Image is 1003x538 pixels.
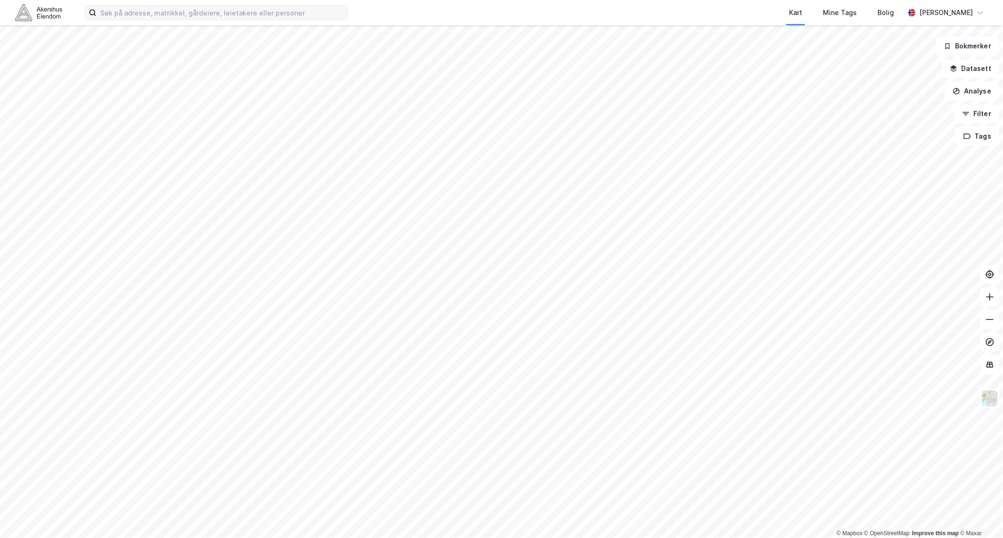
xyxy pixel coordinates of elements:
[912,530,959,537] a: Improve this map
[956,127,999,146] button: Tags
[956,493,1003,538] div: Kontrollprogram for chat
[789,7,802,18] div: Kart
[823,7,857,18] div: Mine Tags
[936,37,999,55] button: Bokmerker
[945,82,999,101] button: Analyse
[837,530,862,537] a: Mapbox
[954,104,999,123] button: Filter
[96,6,347,20] input: Søk på adresse, matrikkel, gårdeiere, leietakere eller personer
[919,7,973,18] div: [PERSON_NAME]
[15,4,62,21] img: akershus-eiendom-logo.9091f326c980b4bce74ccdd9f866810c.svg
[956,493,1003,538] iframe: Chat Widget
[877,7,894,18] div: Bolig
[864,530,910,537] a: OpenStreetMap
[942,59,999,78] button: Datasett
[981,390,999,407] img: Z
